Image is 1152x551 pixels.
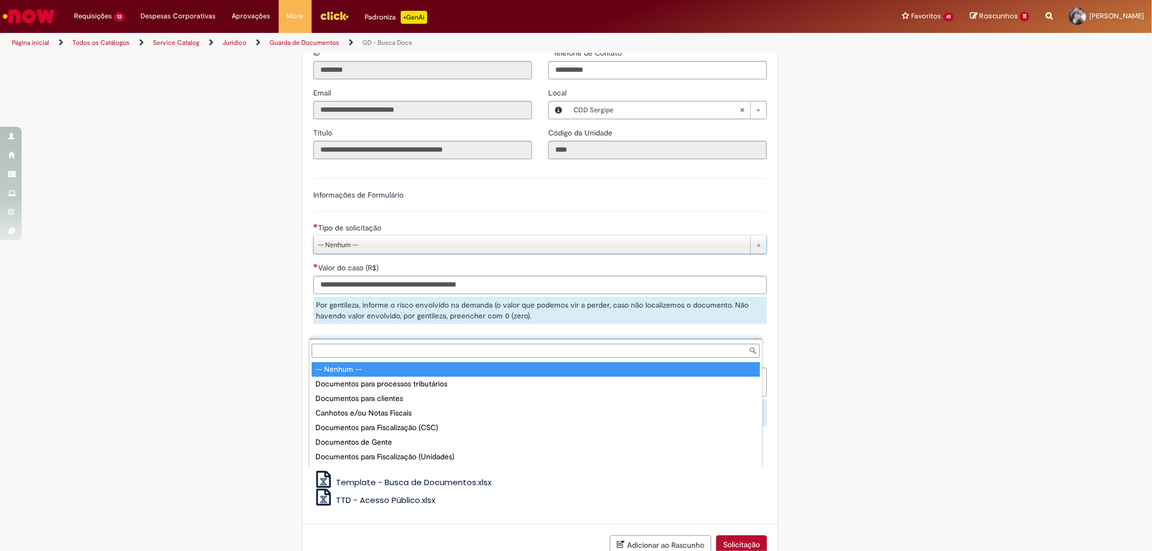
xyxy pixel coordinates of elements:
div: Documentos para Fiscalização (Unidades) [312,450,760,464]
div: Documentos para processos tributários [312,377,760,391]
div: Documentos para Fiscalização (CSC) [312,420,760,435]
div: -- Nenhum -- [312,362,760,377]
div: Documentos de Gente [312,435,760,450]
div: Canhotos e/ou Notas Fiscais [312,406,760,420]
div: Documentos para clientes [312,391,760,406]
div: Documentos Diversos [312,464,760,479]
ul: Tipo de solicitação [309,360,762,468]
